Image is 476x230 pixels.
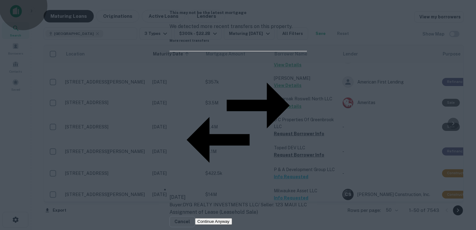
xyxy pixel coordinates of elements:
[195,218,232,225] button: Continue Anyway
[169,23,307,30] p: We detected more recent transfers on this property.
[169,194,186,200] span: [DATE]
[445,180,476,210] iframe: Chat Widget
[169,10,307,16] h5: This may not be the latest mortgage
[169,208,307,216] div: Assignment of Lease (Leasehold Sale)
[169,38,307,43] h6: More recent transfers
[169,201,307,208] p: Buyer: DYG REALTY INVESTMENTS LLC / Seller: 123 MAUI LLC
[169,209,258,215] span: Assignment of Lease (Leasehold Sale)
[169,216,195,227] button: Cancel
